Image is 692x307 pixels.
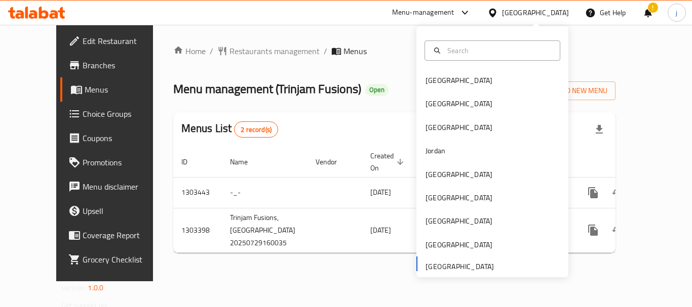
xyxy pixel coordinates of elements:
[392,7,454,19] div: Menu-management
[426,192,492,203] div: [GEOGRAPHIC_DATA]
[229,45,320,57] span: Restaurants management
[365,85,389,94] span: Open
[60,247,172,272] a: Grocery Checklist
[222,208,307,252] td: Trinjam Fusions,[GEOGRAPHIC_DATA] 20250729160035
[181,156,201,168] span: ID
[573,147,686,178] th: Actions
[83,181,164,193] span: Menu disclaimer
[83,229,164,241] span: Coverage Report
[443,45,554,56] input: Search
[343,45,367,57] span: Menus
[605,218,630,242] button: Change Status
[235,125,278,135] span: 2 record(s)
[173,45,206,57] a: Home
[83,156,164,168] span: Promotions
[173,208,222,252] td: 1303398
[173,147,686,253] table: enhanced table
[173,45,616,57] nav: breadcrumb
[60,53,172,77] a: Branches
[210,45,213,57] li: /
[83,205,164,217] span: Upsell
[60,126,172,150] a: Coupons
[316,156,350,168] span: Vendor
[60,29,172,53] a: Edit Restaurant
[370,186,391,199] span: [DATE]
[370,224,391,237] span: [DATE]
[365,84,389,96] div: Open
[581,181,605,205] button: more
[426,145,445,156] div: Jordan
[581,218,605,242] button: more
[502,7,569,18] div: [GEOGRAPHIC_DATA]
[230,156,261,168] span: Name
[587,117,611,142] div: Export file
[60,77,172,102] a: Menus
[83,108,164,120] span: Choice Groups
[83,35,164,47] span: Edit Restaurant
[222,177,307,208] td: -_-
[60,199,172,223] a: Upsell
[426,239,492,250] div: [GEOGRAPHIC_DATA]
[234,121,278,138] div: Total records count
[426,215,492,227] div: [GEOGRAPHIC_DATA]
[605,181,630,205] button: Change Status
[60,174,172,199] a: Menu disclaimer
[217,45,320,57] a: Restaurants management
[85,83,164,96] span: Menus
[537,81,616,100] button: Add New Menu
[173,177,222,208] td: 1303443
[324,45,327,57] li: /
[426,98,492,109] div: [GEOGRAPHIC_DATA]
[181,121,278,138] h2: Menus List
[370,150,407,174] span: Created On
[426,75,492,86] div: [GEOGRAPHIC_DATA]
[173,77,361,100] span: Menu management ( Trinjam Fusions )
[83,59,164,71] span: Branches
[426,122,492,133] div: [GEOGRAPHIC_DATA]
[88,281,103,294] span: 1.0.0
[426,169,492,180] div: [GEOGRAPHIC_DATA]
[676,7,677,18] span: j
[60,102,172,126] a: Choice Groups
[61,281,86,294] span: Version:
[83,132,164,144] span: Coupons
[83,253,164,266] span: Grocery Checklist
[60,150,172,174] a: Promotions
[60,223,172,247] a: Coverage Report
[545,84,607,97] span: Add New Menu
